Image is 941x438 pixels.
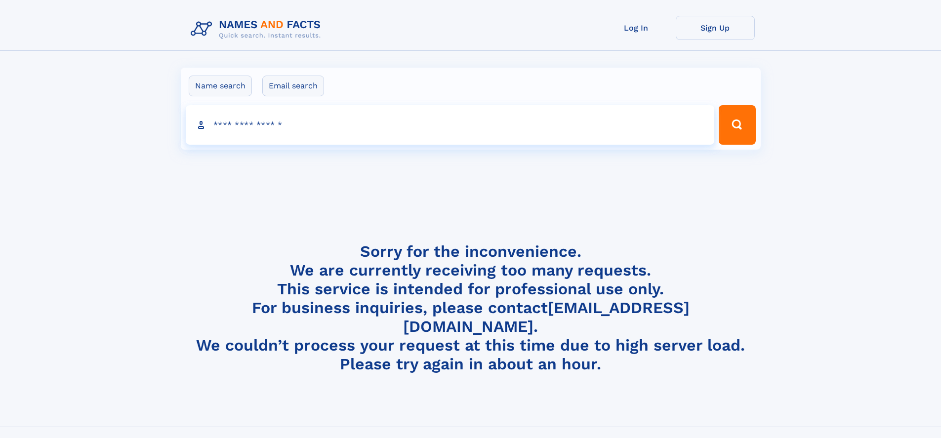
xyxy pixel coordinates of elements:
[189,76,252,96] label: Name search
[186,105,715,145] input: search input
[597,16,676,40] a: Log In
[676,16,755,40] a: Sign Up
[187,16,329,42] img: Logo Names and Facts
[187,242,755,374] h4: Sorry for the inconvenience. We are currently receiving too many requests. This service is intend...
[262,76,324,96] label: Email search
[719,105,755,145] button: Search Button
[403,298,690,336] a: [EMAIL_ADDRESS][DOMAIN_NAME]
